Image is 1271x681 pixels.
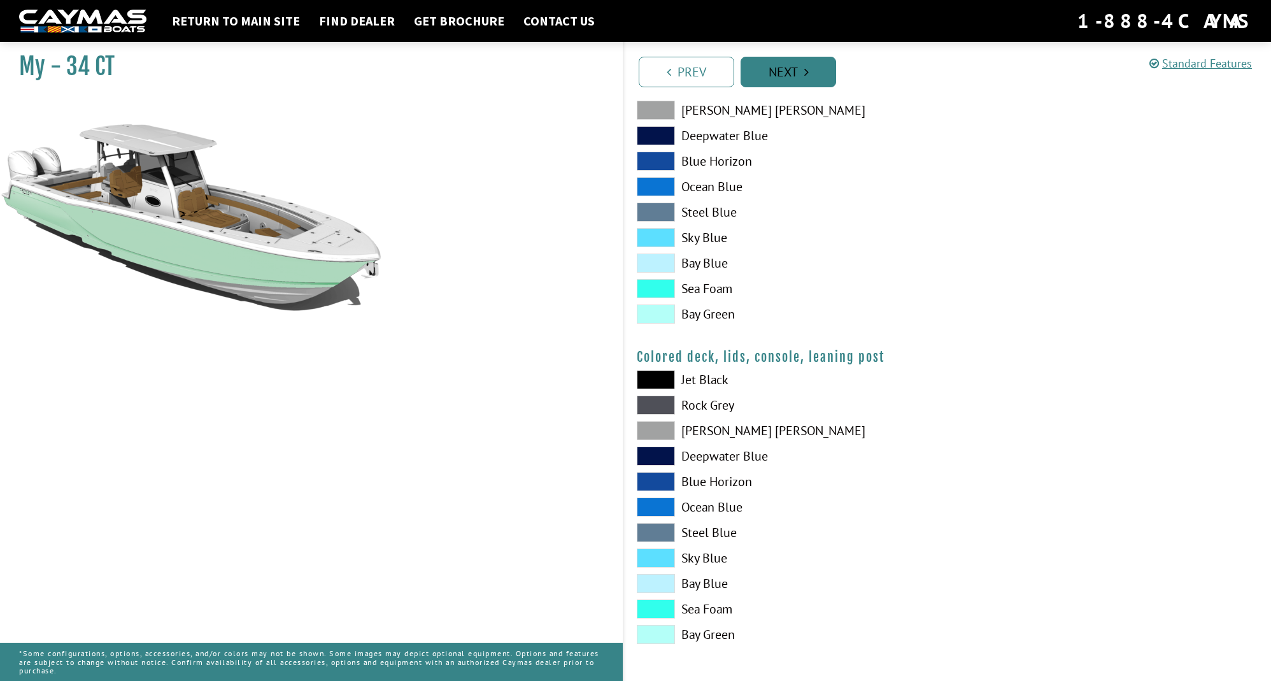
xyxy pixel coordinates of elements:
img: white-logo-c9c8dbefe5ff5ceceb0f0178aa75bf4bb51f6bca0971e226c86eb53dfe498488.png [19,10,146,33]
label: Ocean Blue [637,498,935,517]
label: Blue Horizon [637,472,935,491]
h1: My - 34 CT [19,52,591,81]
label: Bay Green [637,625,935,644]
a: Prev [639,57,734,87]
div: 1-888-4CAYMAS [1077,7,1252,35]
label: Steel Blue [637,203,935,222]
label: Deepwater Blue [637,447,935,466]
label: Ocean Blue [637,177,935,196]
a: Find Dealer [313,13,401,29]
h4: Colored deck, lids, console, leaning post [637,349,1258,365]
label: Bay Green [637,305,935,324]
label: Sea Foam [637,279,935,298]
label: Bay Blue [637,574,935,593]
label: Steel Blue [637,523,935,542]
label: [PERSON_NAME] [PERSON_NAME] [637,101,935,120]
p: *Some configurations, options, accessories, and/or colors may not be shown. Some images may depic... [19,643,604,681]
label: Bay Blue [637,254,935,273]
label: Sky Blue [637,228,935,247]
label: [PERSON_NAME] [PERSON_NAME] [637,421,935,440]
a: Standard Features [1149,56,1252,71]
a: Return to main site [166,13,306,29]
label: Jet Black [637,370,935,389]
label: Blue Horizon [637,152,935,171]
a: Contact Us [517,13,601,29]
ul: Pagination [635,55,1271,87]
label: Sea Foam [637,599,935,619]
label: Deepwater Blue [637,126,935,145]
label: Sky Blue [637,548,935,568]
label: Rock Grey [637,396,935,415]
a: Get Brochure [408,13,511,29]
a: Next [741,57,836,87]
